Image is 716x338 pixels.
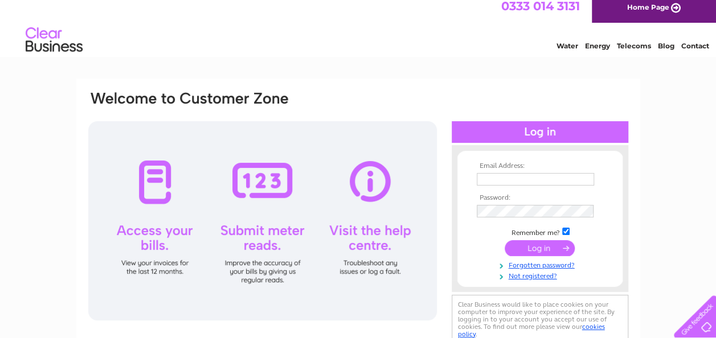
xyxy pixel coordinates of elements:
td: Remember me? [474,226,606,237]
a: Telecoms [617,48,651,57]
img: logo.png [25,30,83,64]
a: Energy [585,48,610,57]
a: Blog [658,48,674,57]
a: 0333 014 3131 [501,6,580,20]
div: Clear Business is a trading name of Verastar Limited (registered in [GEOGRAPHIC_DATA] No. 3667643... [89,6,628,55]
a: Water [557,48,578,57]
th: Email Address: [474,162,606,170]
a: Contact [681,48,709,57]
a: cookies policy [458,323,605,338]
a: Forgotten password? [477,259,606,270]
a: Not registered? [477,270,606,281]
th: Password: [474,194,606,202]
input: Submit [505,240,575,256]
